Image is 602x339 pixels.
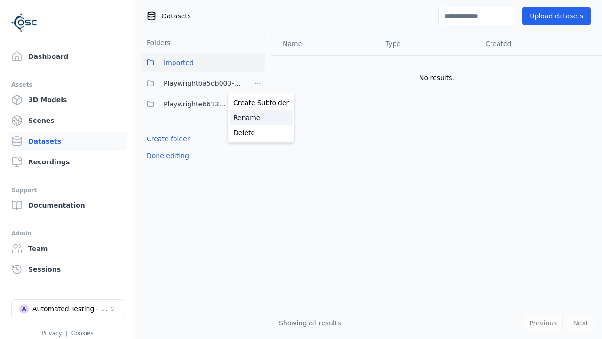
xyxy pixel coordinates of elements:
a: Rename [230,110,293,125]
a: Delete [230,125,293,140]
a: Create Subfolder [230,95,293,110]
